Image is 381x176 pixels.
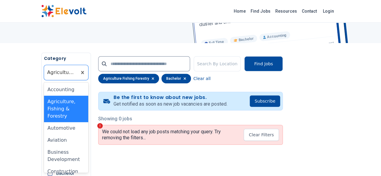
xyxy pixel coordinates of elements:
[193,74,211,83] button: Clear all
[319,5,338,17] a: Login
[244,129,279,141] button: Clear Filters
[231,6,248,16] a: Home
[248,6,273,16] a: Find Jobs
[273,6,299,16] a: Resources
[44,96,88,122] div: Agriculture, Fishing & Forestry
[351,147,381,176] iframe: Chat Widget
[44,122,88,134] div: Automotive
[44,55,88,61] h5: Category
[44,84,88,96] div: Accounting
[41,5,86,17] img: Elevolt
[161,74,191,83] div: bachelor
[250,95,280,107] button: Subscribe
[114,94,227,100] h4: Be the first to know about new jobs.
[98,74,159,83] div: agriculture fishing forestry
[44,134,88,146] div: Aviation
[114,100,227,108] p: Get notified as soon as new job vacancies are posted.
[56,171,74,176] span: Bachelor
[244,56,283,71] button: Find Jobs
[44,146,88,165] div: Business Development
[98,115,283,122] p: Showing 0 jobs
[102,129,239,141] p: We could not load any job posts matching your query. Try removing the filters...
[299,6,319,16] a: Contact
[48,171,52,176] input: Bachelor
